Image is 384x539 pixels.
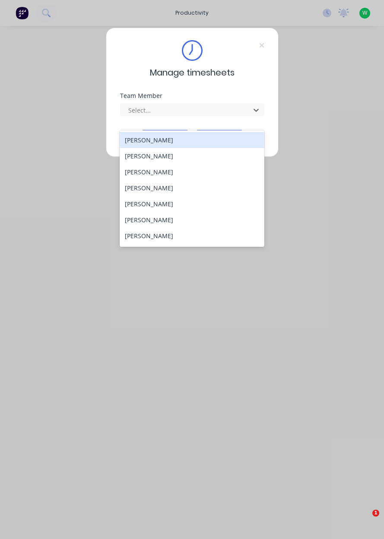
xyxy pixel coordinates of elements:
[372,510,379,517] span: 1
[120,244,264,260] div: [PERSON_NAME]
[120,148,264,164] div: [PERSON_NAME]
[120,228,264,244] div: [PERSON_NAME]
[150,66,235,79] span: Manage timesheets
[120,180,264,196] div: [PERSON_NAME]
[120,132,264,148] div: [PERSON_NAME]
[120,196,264,212] div: [PERSON_NAME]
[120,164,264,180] div: [PERSON_NAME]
[355,510,375,530] iframe: Intercom live chat
[120,93,264,99] div: Team Member
[120,212,264,228] div: [PERSON_NAME]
